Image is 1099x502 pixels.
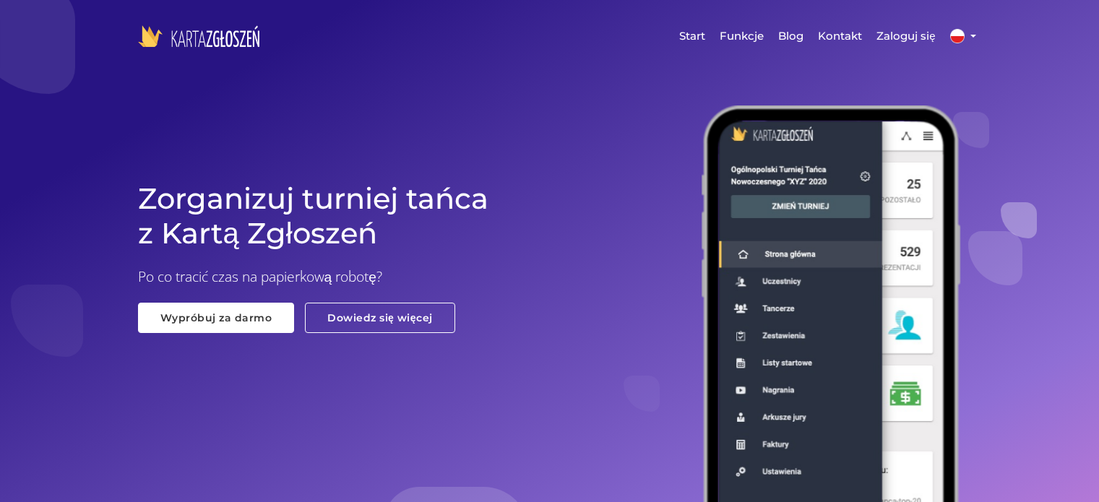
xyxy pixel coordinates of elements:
[771,14,811,58] a: Blog
[712,14,771,58] a: Funkcje
[672,14,712,58] a: Start
[811,14,869,58] a: Kontakt
[138,251,680,303] p: Po co tracić czas na papierkową robotę?
[138,25,260,47] img: logo
[950,29,965,43] img: language pl
[138,181,680,251] h1: Zorganizuj turniej tańca z Kartą Zgłoszeń
[305,303,455,333] a: Dowiedz się więcej
[869,14,942,58] a: Zaloguj się
[138,303,295,333] a: Wypróbuj za darmo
